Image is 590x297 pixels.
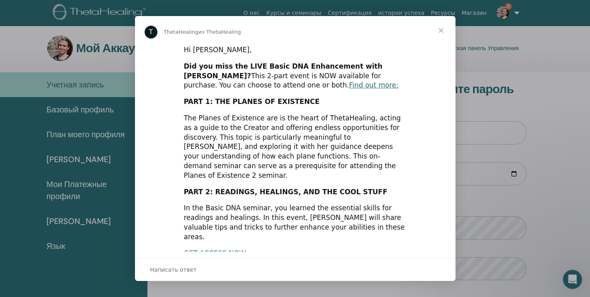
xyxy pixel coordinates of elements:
[349,81,398,89] a: Find out more:
[184,114,407,181] div: The Planes of Existence are is the heart of ThetaHealing, acting as a guide to the Creator and of...
[145,26,157,39] div: Profile image for ThetaHealing
[184,188,387,196] b: PART 2: READINGS, HEALINGS, AND THE COOL STUFF
[198,29,241,35] span: из ThetaHealing
[184,249,246,257] a: GET ACCESS NOW
[184,98,320,106] b: PART 1: THE PLANES OF EXISTENCE
[164,29,199,35] span: ThetaHealing
[184,45,407,55] div: Hi [PERSON_NAME],
[427,16,455,45] span: Закрыть
[135,258,455,281] div: Открыть разговор и ответить
[184,203,407,242] div: In the Basic DNA seminar, you learned the essential skills for readings and healings. In this eve...
[150,264,197,275] span: Написать ответ
[184,62,383,80] b: Did you miss the LIVE Basic DNA Enhancement with [PERSON_NAME]?
[184,62,407,90] div: This 2-part event is NOW available for purchase. You can choose to attend one or both.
